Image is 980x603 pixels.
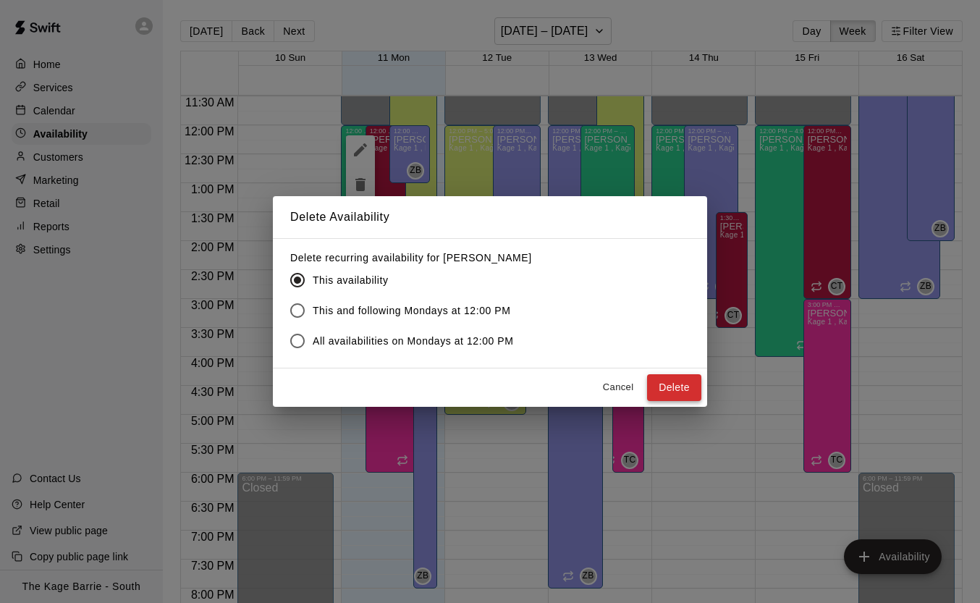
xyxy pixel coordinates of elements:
[313,303,510,319] span: This and following Mondays at 12:00 PM
[595,376,641,399] button: Cancel
[647,374,701,401] button: Delete
[273,196,707,238] h2: Delete Availability
[290,250,532,265] label: Delete recurring availability for [PERSON_NAME]
[313,334,513,349] span: All availabilities on Mondays at 12:00 PM
[313,273,388,288] span: This availability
